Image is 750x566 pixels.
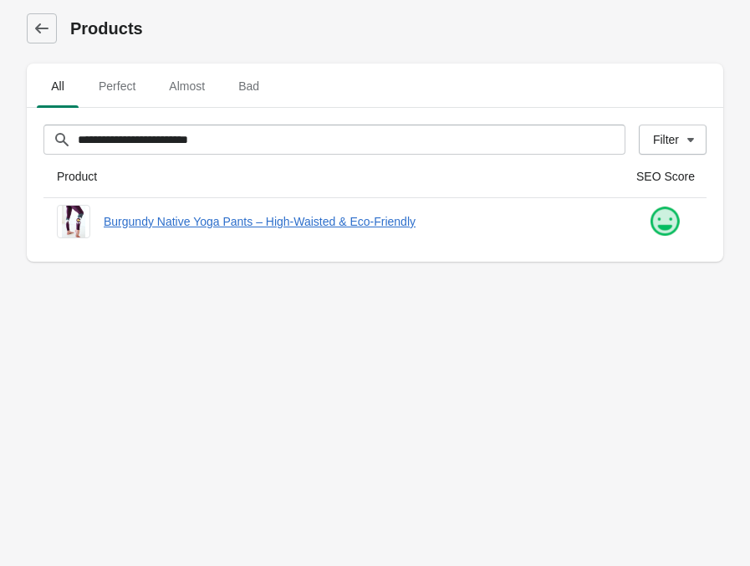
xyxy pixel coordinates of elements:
th: SEO Score [623,155,707,198]
span: Almost [156,71,218,101]
button: Almost [152,64,222,108]
th: Product [43,155,623,198]
a: Burgundy Native Yoga Pants – High-Waisted & Eco-Friendly [104,213,610,230]
div: Filter [653,133,679,146]
span: All [37,71,79,101]
img: happy.png [648,205,681,238]
button: Bad [222,64,276,108]
h1: Products [70,17,723,40]
span: Perfect [85,71,149,101]
button: All [33,64,82,108]
button: Filter [639,125,707,155]
button: Perfect [82,64,152,108]
span: Bad [225,71,273,101]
